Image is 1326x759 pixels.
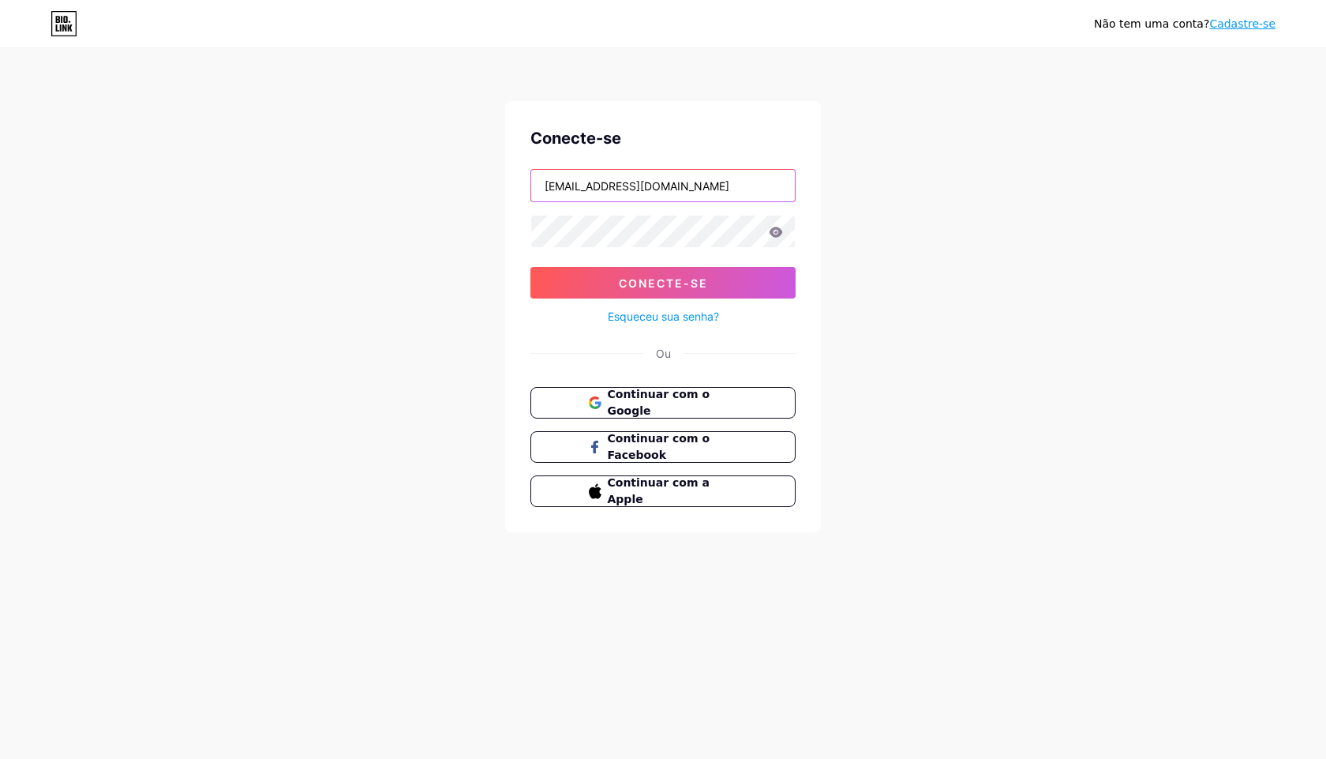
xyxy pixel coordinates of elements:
[530,267,796,299] button: Conecte-se
[608,388,710,417] font: Continuar com o Google
[619,276,708,290] font: Conecte-se
[1209,17,1275,30] a: Cadastre-se
[531,170,795,201] input: Nome de usuário
[530,129,621,148] font: Conecte-se
[656,347,671,360] font: Ou
[530,475,796,507] button: Continuar com a Apple
[530,387,796,419] button: Continuar com o Google
[608,432,710,461] font: Continuar com o Facebook
[608,310,719,323] font: Esqueceu sua senha?
[530,431,796,463] button: Continuar com o Facebook
[608,476,710,505] font: Continuar com a Apple
[608,308,719,325] a: Esqueceu sua senha?
[1094,17,1209,30] font: Não tem uma conta?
